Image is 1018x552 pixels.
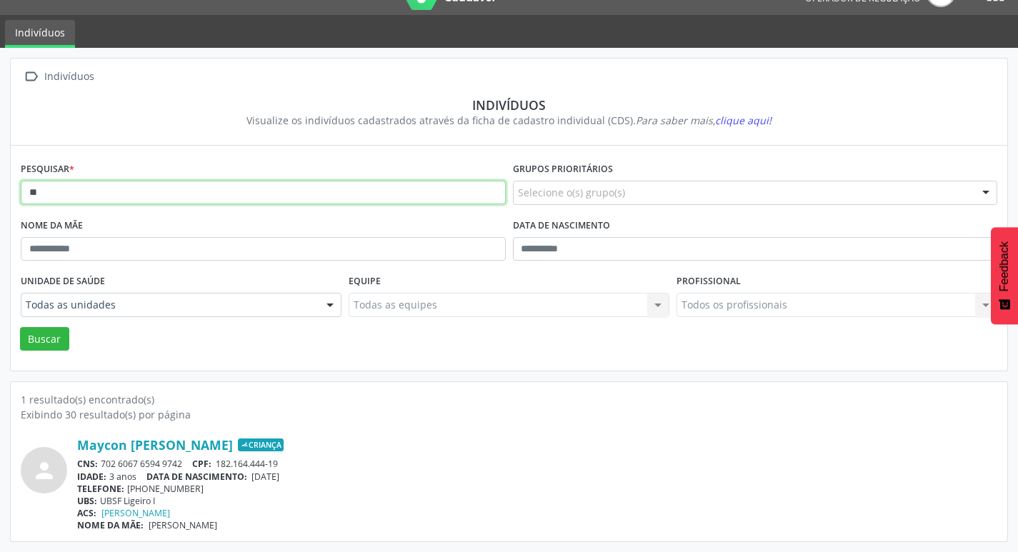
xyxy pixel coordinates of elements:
[77,437,233,453] a: Maycon [PERSON_NAME]
[31,113,987,128] div: Visualize os indivíduos cadastrados através da ficha de cadastro individual (CDS).
[41,66,96,87] div: Indivíduos
[101,507,170,519] a: [PERSON_NAME]
[192,458,211,470] span: CPF:
[715,114,772,127] span: clique aqui!
[26,298,312,312] span: Todas as unidades
[31,458,57,483] i: person
[677,271,741,293] label: Profissional
[77,519,144,531] span: NOME DA MÃE:
[77,495,997,507] div: UBSF Ligeiro I
[5,20,75,48] a: Indivíduos
[21,271,105,293] label: Unidade de saúde
[77,483,124,495] span: TELEFONE:
[77,458,98,470] span: CNS:
[238,438,284,451] span: Criança
[518,185,625,200] span: Selecione o(s) grupo(s)
[31,97,987,113] div: Indivíduos
[77,495,97,507] span: UBS:
[513,159,613,181] label: Grupos prioritários
[21,392,997,407] div: 1 resultado(s) encontrado(s)
[146,471,247,483] span: DATA DE NASCIMENTO:
[21,407,997,422] div: Exibindo 30 resultado(s) por página
[20,327,69,351] button: Buscar
[251,471,279,483] span: [DATE]
[998,241,1011,291] span: Feedback
[991,227,1018,324] button: Feedback - Mostrar pesquisa
[636,114,772,127] i: Para saber mais,
[77,507,96,519] span: ACS:
[21,66,41,87] i: 
[349,271,381,293] label: Equipe
[513,215,610,237] label: Data de nascimento
[21,215,83,237] label: Nome da mãe
[77,471,106,483] span: IDADE:
[216,458,278,470] span: 182.164.444-19
[77,458,997,470] div: 702 6067 6594 9742
[21,159,74,181] label: Pesquisar
[21,66,96,87] a:  Indivíduos
[77,471,997,483] div: 3 anos
[77,483,997,495] div: [PHONE_NUMBER]
[149,519,217,531] span: [PERSON_NAME]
